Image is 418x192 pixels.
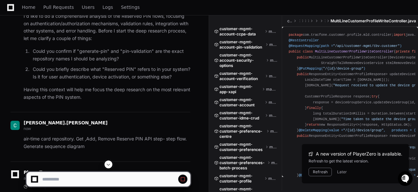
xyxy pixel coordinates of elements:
span: master [269,29,277,34]
div: We're offline, we'll be back soon [22,55,85,61]
iframe: Open customer support [397,170,415,188]
span: master [269,74,277,79]
span: customer-mgmt-customer-account [219,97,263,108]
p: Could you confirm if "generate-pin" and "pin-validation" are the exact repository names I should ... [33,48,190,63]
span: MultiLineCustomerProfileWriteController.java [331,18,416,24]
span: [PERSON_NAME].[PERSON_NAME] [24,120,107,125]
span: master [271,160,277,165]
span: public [297,72,309,76]
span: Settings [121,5,140,9]
span: customer-mgmt-app-xapi [219,84,261,95]
p: Having this context will help me focus the deep research on the most relevant aspects of the PIN ... [24,86,190,101]
p: I'd like to do a comprehensive analysis of the Reserved PIN flows, focusing on authentication/aut... [24,12,190,42]
span: master [269,42,277,47]
span: "/api/customer-mgmt/tbv-customer" [333,44,400,48]
span: customer-mgmt-account-ccpa-data [219,26,263,37]
img: PlayerZero [7,7,20,20]
button: Later [337,169,347,175]
span: customer-mgmt-customer-idme-crud [219,110,264,121]
span: master [269,144,277,150]
img: 1736555170064-99ba0984-63c1-480f-8ee9-699278ef63ed [7,49,18,61]
span: try [371,95,377,98]
span: Pull Requests [43,5,74,9]
span: public [297,55,309,59]
div: Refresh to get the latest version. [309,159,402,164]
div: Start new chat [22,49,107,55]
span: customer-mgmt-account-verification [219,71,264,81]
span: "/{id}/device/group" [343,128,384,132]
span: MultiLineCustomerProfileWriteController [315,50,393,53]
span: A new version of PlayerZero is available. [316,151,402,157]
span: master [269,100,277,105]
span: master [270,129,277,134]
a: Powered byPylon [46,69,79,74]
span: customer-mgmt-customer-preferences [219,142,264,152]
p: air-time card repository. Get ,Add, Remove Reserve PIN API step- step flow. Generate sequence dia... [24,135,190,150]
span: customer-mgmt-customer-preferences-batch-process [219,155,266,171]
span: master [266,87,277,92]
span: Pylon [65,69,79,74]
span: public [289,50,301,53]
span: customer-mgmt-account-pin-validation [219,39,264,50]
span: customer-mgmt-account-security-options [219,53,265,68]
span: master [270,58,277,63]
span: @PutMapping( ) [299,67,365,71]
span: private [396,50,410,53]
span: @RestController [289,38,319,42]
span: finally [307,106,321,110]
img: ACg8ocLppwQnxw-l5OtmKI-iEP35Q_s6KGgNRE1-Sh_Zn0Ge2or2sg=s96-c [10,121,20,130]
p: Could you briefly describe what "Reserved PIN" refers to in your system? Is it for user authentic... [33,66,190,81]
span: Users [82,5,95,9]
button: Refresh [309,168,332,176]
span: import [394,33,406,37]
span: master [269,113,277,118]
div: Welcome [7,26,119,37]
span: Logs [103,5,113,9]
span: Home [22,5,35,9]
span: return [307,123,319,127]
span: @RequestMapping(path = ) [289,44,402,48]
span: "/{id}/device-group" [323,67,363,71]
span: customer-mgmt-customer-preference-centre [219,123,265,139]
span: package [289,33,303,37]
span: customer-profile-tbv [287,18,292,24]
button: Start new chat [111,51,119,59]
span: public [297,134,309,138]
span: now [24,126,31,131]
span: class [303,50,313,53]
